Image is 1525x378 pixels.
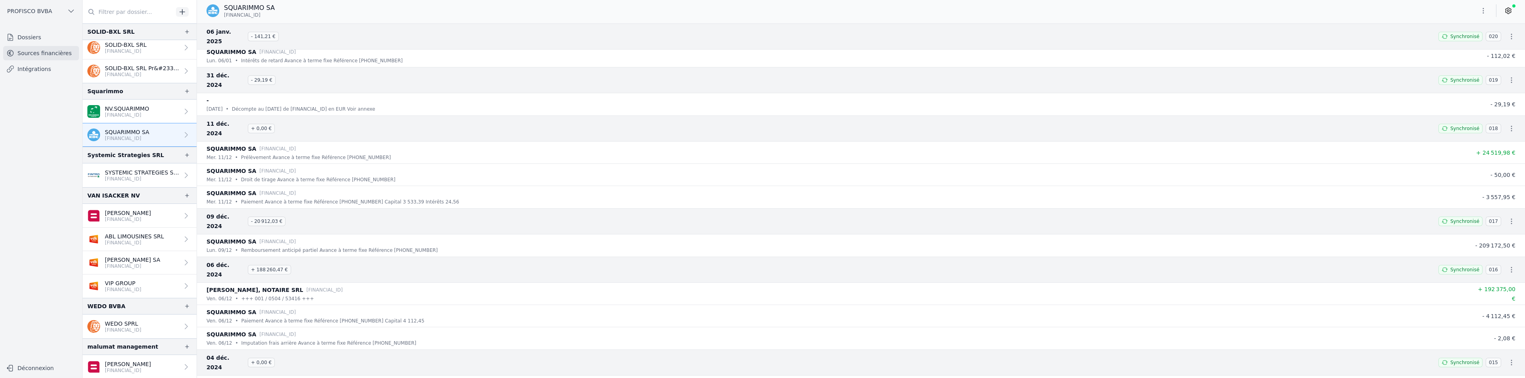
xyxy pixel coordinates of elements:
p: [FINANCIAL_ID] [105,240,164,246]
a: VIP GROUP [FINANCIAL_ID] [83,274,197,298]
span: 04 déc. 2024 [207,353,245,372]
img: kbc.png [87,129,100,141]
span: - 29,19 € [1490,101,1515,107]
p: SQUARIMMO SA [207,47,256,57]
div: VAN ISACKER NV [87,191,140,200]
p: SQUARIMMO SA [207,166,256,176]
p: ven. 06/12 [207,295,232,303]
span: + 192 375,00 € [1478,286,1515,302]
p: +++ 001 / 0504 / 53416 +++ [241,295,314,303]
p: SQUARIMMO SA [207,144,256,154]
span: - 2,08 € [1494,335,1515,342]
img: belfius-1.png [87,209,100,222]
p: Décompte au [DATE] de [FINANCIAL_ID] en EUR Voir annexe [232,105,375,113]
div: malumat management [87,342,158,351]
p: Intérêts de retard Avance à terme fixe Référence [PHONE_NUMBER] [241,57,403,65]
p: Paiement Avance à terme fixe Référence [PHONE_NUMBER] Capital 4 112,45 [241,317,425,325]
p: SQUARIMMO SA [224,3,275,13]
span: Synchronisé [1450,218,1479,224]
p: lun. 09/12 [207,246,232,254]
p: VIP GROUP [105,279,141,287]
span: - 112,02 € [1487,53,1515,59]
p: ven. 06/12 [207,317,232,325]
p: [FINANCIAL_ID] [259,145,296,153]
span: - 4 112,45 € [1482,313,1515,319]
span: Synchronisé [1450,125,1479,132]
a: NV.SQUARIMMO [FINANCIAL_ID] [83,100,197,123]
span: - 3 557,95 € [1482,194,1515,200]
span: 11 déc. 2024 [207,119,245,138]
span: 020 [1486,32,1501,41]
span: - 50,00 € [1490,172,1515,178]
p: mer. 11/12 [207,154,232,161]
p: Paiement Avance à terme fixe Référence [PHONE_NUMBER] Capital 3 533,39 Intérêts 24,56 [241,198,459,206]
div: • [226,105,229,113]
p: [FINANCIAL_ID] [259,167,296,175]
a: Dossiers [3,30,79,44]
span: 015 [1486,358,1501,367]
a: ABL LIMOUSINES SRL [FINANCIAL_ID] [83,228,197,251]
a: WEDO SPRL [FINANCIAL_ID] [83,315,197,338]
a: SOLID-BXL SRL Pr&#233;compte//Imp&#244;t [FINANCIAL_ID] [83,59,197,83]
img: VDK_VDSPBE22XXX.png [87,280,100,292]
div: • [235,317,238,325]
img: ing.png [87,41,100,54]
div: • [235,339,238,347]
p: [PERSON_NAME] [105,360,151,368]
p: Imputation frais arrière Avance à terme fixe Référence [PHONE_NUMBER] [241,339,417,347]
p: ven. 06/12 [207,339,232,347]
div: • [235,57,238,65]
div: SOLID-BXL SRL [87,27,135,36]
input: Filtrer par dossier... [83,5,173,19]
p: SQUARIMMO SA [207,307,256,317]
img: VDK_VDSPBE22XXX.png [87,256,100,269]
span: Synchronisé [1450,33,1479,40]
span: + 24 519,98 € [1476,150,1515,156]
div: • [235,176,238,184]
p: SQUARIMMO SA [207,188,256,198]
div: Squarimmo [87,86,123,96]
img: VDK_VDSPBE22XXX.png [87,233,100,246]
div: Systemic Strategies SRL [87,150,164,160]
button: Déconnexion [3,362,79,374]
p: WEDO SPRL [105,320,141,328]
a: Sources financières [3,46,79,60]
span: 06 déc. 2024 [207,260,245,279]
span: 018 [1486,124,1501,133]
p: SQUARIMMO SA [105,128,149,136]
p: SQUARIMMO SA [207,237,256,246]
p: Prélèvement Avance à terme fixe Référence [PHONE_NUMBER] [241,154,391,161]
p: Droit de tirage Avance à terme fixe Référence [PHONE_NUMBER] [241,176,396,184]
p: [PERSON_NAME] SA [105,256,160,264]
p: Remboursement anticipé partiel Avance à terme fixe Référence [PHONE_NUMBER] [241,246,438,254]
p: [FINANCIAL_ID] [105,367,151,374]
p: [FINANCIAL_ID] [105,135,149,142]
p: SQUARIMMO SA [207,330,256,339]
div: • [235,154,238,161]
p: [FINANCIAL_ID] [105,327,141,333]
p: [FINANCIAL_ID] [259,330,296,338]
a: [PERSON_NAME] [FINANCIAL_ID] [83,204,197,228]
span: - 209 172,50 € [1475,242,1515,249]
p: [FINANCIAL_ID] [105,176,179,182]
span: 06 janv. 2025 [207,27,245,46]
span: - 20 912,03 € [248,217,286,226]
p: [FINANCIAL_ID] [105,112,149,118]
div: • [235,198,238,206]
p: mer. 11/12 [207,198,232,206]
p: SOLID-BXL SRL Pr&#233;compte//Imp&#244;t [105,64,179,72]
a: Intégrations [3,62,79,76]
span: 09 déc. 2024 [207,212,245,231]
span: 31 déc. 2024 [207,71,245,90]
span: - 29,19 € [248,75,276,85]
span: 017 [1486,217,1501,226]
span: 016 [1486,265,1501,274]
p: [FINANCIAL_ID] [105,286,141,293]
span: 019 [1486,75,1501,85]
p: [FINANCIAL_ID] [105,216,151,223]
a: SQUARIMMO SA [FINANCIAL_ID] [83,123,197,147]
p: mer. 11/12 [207,176,232,184]
p: [DATE] [207,105,223,113]
p: [FINANCIAL_ID] [105,263,160,269]
span: + 188 260,47 € [248,265,291,274]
